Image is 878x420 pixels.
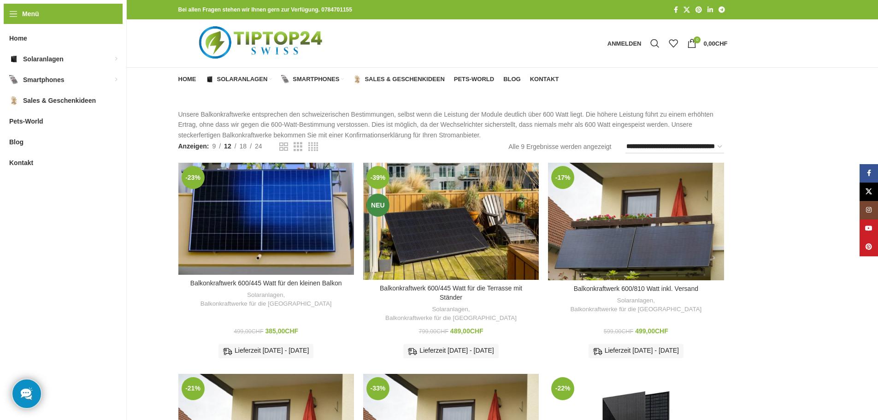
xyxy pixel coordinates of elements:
bdi: 599,00 [604,328,633,335]
span: Pets-World [454,76,494,83]
div: Lieferzeit [DATE] - [DATE] [589,344,684,358]
span: CHF [470,327,483,335]
span: 9 [212,142,216,150]
a: 0 0,00CHF [683,34,732,53]
p: Alle 9 Ergebnisse werden angezeigt [508,142,611,152]
div: Hauptnavigation [174,70,564,89]
a: Balkonkraftwerk 600/445 Watt für den kleinen Balkon [178,163,354,275]
span: 18 [240,142,247,150]
img: Tiptop24 Nachhaltige & Faire Produkte [178,19,346,67]
a: Rasteransicht 4 [308,141,318,153]
span: CHF [655,327,668,335]
span: Neu [366,194,389,217]
a: Balkonkraftwerke für die [GEOGRAPHIC_DATA] [570,305,701,314]
a: Blog [503,70,521,89]
span: 12 [224,142,231,150]
span: Blog [9,134,24,150]
span: CHF [436,328,448,335]
bdi: 499,00 [635,327,668,335]
span: Smartphones [23,71,64,88]
a: Pets-World [454,70,494,89]
a: Solaranlagen [247,291,283,300]
a: Facebook Social Link [671,4,681,16]
a: Balkonkraftwerk 600/810 Watt inkl. Versand [548,163,724,280]
span: Anzeigen [178,141,209,151]
a: Smartphones [281,70,344,89]
span: -21% [182,377,205,400]
a: Rasteransicht 2 [279,141,288,153]
a: Kontakt [530,70,559,89]
a: X Social Link [681,4,693,16]
span: Blog [503,76,521,83]
a: Balkonkraftwerke für die [GEOGRAPHIC_DATA] [200,300,332,308]
a: Balkonkraftwerk 600/810 Watt inkl. Versand [574,285,698,292]
div: , [368,305,534,322]
span: Solaranlagen [217,76,268,83]
img: Sales & Geschenkideen [353,75,361,83]
a: Rasteransicht 3 [294,141,302,153]
a: 24 [252,141,265,151]
a: Solaranlagen [206,70,272,89]
span: CHF [285,327,298,335]
select: Shop-Reihenfolge [625,140,724,154]
span: Sales & Geschenkideen [23,92,96,109]
span: -22% [551,377,574,400]
a: Telegram Social Link [716,4,728,16]
span: Menü [22,9,39,19]
a: Pinterest Social Link [693,4,705,16]
bdi: 385,00 [265,327,299,335]
bdi: 799,00 [419,328,448,335]
bdi: 0,00 [703,40,727,47]
a: Logo der Website [178,39,346,47]
a: Pinterest Social Link [860,238,878,256]
a: X Social Link [860,183,878,201]
a: LinkedIn Social Link [705,4,716,16]
span: 24 [255,142,262,150]
span: Kontakt [530,76,559,83]
a: Instagram Social Link [860,201,878,219]
a: Balkonkraftwerk 600/445 Watt für die Terrasse mit Ständer [380,284,522,301]
img: Solaranlagen [9,54,18,64]
span: Kontakt [9,154,33,171]
span: -17% [551,166,574,189]
img: Solaranlagen [206,75,214,83]
div: Lieferzeit [DATE] - [DATE] [403,344,498,358]
bdi: 499,00 [234,328,263,335]
span: Solaranlagen [23,51,64,67]
a: Anmelden [603,34,646,53]
p: Unsere Balkonkraftwerke entsprechen den schweizerischen Bestimmungen, selbst wenn die Leistung de... [178,109,728,140]
span: CHF [715,40,728,47]
div: , [183,291,349,308]
a: 9 [209,141,219,151]
img: Sales & Geschenkideen [9,96,18,105]
a: Balkonkraftwerk 600/445 Watt für den kleinen Balkon [190,279,342,287]
a: Balkonkraftwerk 600/445 Watt für die Terrasse mit Ständer [363,163,539,280]
div: Lieferzeit [DATE] - [DATE] [218,344,313,358]
span: 0 [694,36,701,43]
a: 12 [221,141,235,151]
a: Sales & Geschenkideen [353,70,444,89]
span: Pets-World [9,113,43,130]
img: Smartphones [281,75,289,83]
a: Solaranlagen [432,305,468,314]
span: -39% [366,166,389,189]
a: Suche [646,34,664,53]
a: Solaranlagen [617,296,653,305]
span: -33% [366,377,389,400]
a: Balkonkraftwerke für die [GEOGRAPHIC_DATA] [385,314,517,323]
bdi: 489,00 [450,327,483,335]
a: YouTube Social Link [860,219,878,238]
div: Meine Wunschliste [664,34,683,53]
img: Smartphones [9,75,18,84]
span: -23% [182,166,205,189]
span: Sales & Geschenkideen [365,76,444,83]
span: Smartphones [293,76,339,83]
a: Home [178,70,196,89]
span: CHF [252,328,264,335]
span: Anmelden [607,41,642,47]
a: Facebook Social Link [860,164,878,183]
div: , [553,296,719,314]
a: 18 [236,141,250,151]
span: Home [178,76,196,83]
